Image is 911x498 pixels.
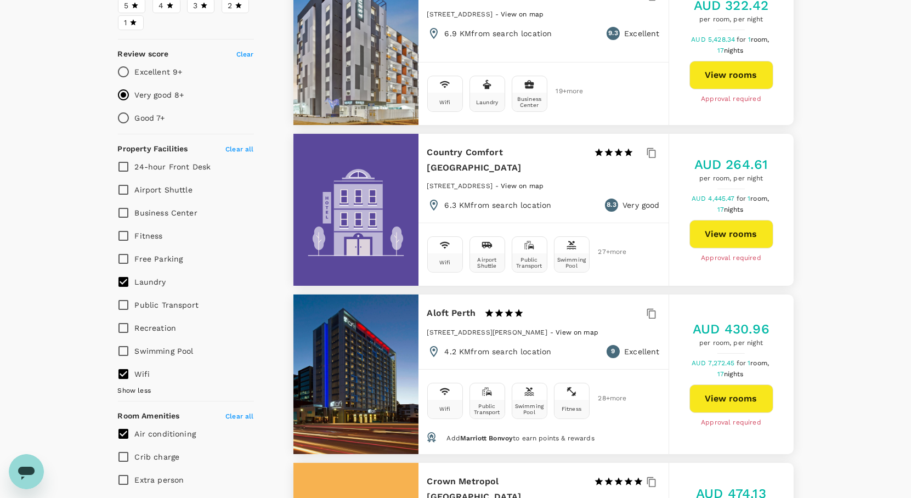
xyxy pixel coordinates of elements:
span: View on map [501,10,544,18]
a: View on map [556,327,598,336]
span: per room, per night [694,14,769,25]
span: per room, per night [694,173,768,184]
button: View rooms [689,384,773,413]
div: Airport Shuttle [472,257,502,269]
p: Very good [623,200,659,211]
p: Good 7+ [135,112,165,123]
iframe: Button to launch messaging window [9,454,44,489]
p: Excellent 9+ [135,66,183,77]
div: Business Center [514,96,545,108]
button: View rooms [689,220,773,248]
a: View on map [501,181,544,190]
h6: Aloft Perth [427,305,476,321]
div: Public Transport [514,257,545,269]
span: View on map [501,182,544,190]
span: Crib charge [135,452,180,461]
span: for [737,195,748,202]
p: 4.2 KM from search location [445,346,552,357]
span: for [737,36,748,43]
span: 9.3 [608,28,618,39]
h6: Country Comfort [GEOGRAPHIC_DATA] [427,145,585,176]
a: View on map [501,9,544,18]
span: room, [750,359,769,367]
span: Free Parking [135,254,183,263]
span: Business Center [135,208,197,217]
span: Laundry [135,278,166,286]
span: Extra person [135,476,184,484]
div: Wifi [439,99,451,105]
span: Fitness [135,231,163,240]
span: Add to earn points & rewards [446,434,594,442]
h6: Room Amenities [118,410,180,422]
span: nights [724,47,743,54]
span: 1 [748,195,771,202]
p: 6.9 KM from search location [445,28,552,39]
span: 17 [717,370,745,378]
p: Excellent [624,346,659,357]
span: 1 [125,17,127,29]
p: Very good 8+ [135,89,184,100]
div: Wifi [439,406,451,412]
span: [STREET_ADDRESS][PERSON_NAME] [427,329,547,336]
span: - [495,182,501,190]
span: Approval required [701,94,761,105]
span: Recreation [135,324,177,332]
span: [STREET_ADDRESS] [427,10,493,18]
div: Swimming Pool [514,403,545,415]
span: 24-hour Front Desk [135,162,211,171]
span: Clear all [225,145,253,153]
span: Clear all [225,412,253,420]
span: room, [751,36,769,43]
span: Swimming Pool [135,347,194,355]
span: AUD 5,428.34 [691,36,737,43]
div: Fitness [562,406,581,412]
span: for [737,359,748,367]
span: 1 [748,36,771,43]
span: Airport Shuttle [135,185,193,194]
span: 8.3 [607,200,616,211]
span: [STREET_ADDRESS] [427,182,493,190]
span: room, [750,195,769,202]
h5: AUD 430.96 [693,320,769,338]
span: AUD 4,445.47 [692,195,737,202]
p: 6.3 KM from search location [445,200,552,211]
span: AUD 7,272.45 [692,359,737,367]
span: Clear [236,50,254,58]
span: nights [724,206,743,213]
span: 27 + more [598,248,615,256]
span: - [550,329,556,336]
p: Excellent [624,28,659,39]
h5: AUD 264.61 [694,156,768,173]
span: per room, per night [693,338,769,349]
h6: Property Facilities [118,143,188,155]
button: View rooms [689,61,773,89]
span: Approval required [701,417,761,428]
span: 1 [748,359,771,367]
span: Wifi [135,370,150,378]
span: View on map [556,329,598,336]
span: 17 [717,206,745,213]
div: Public Transport [472,403,502,415]
span: Show less [118,386,151,397]
span: 19 + more [556,88,573,95]
span: - [495,10,501,18]
span: Marriott Bonvoy [460,434,513,442]
span: Approval required [701,253,761,264]
span: 28 + more [598,395,615,402]
div: Wifi [439,259,451,265]
div: Laundry [476,99,498,105]
span: Public Transport [135,301,199,309]
span: Air conditioning [135,429,196,438]
span: nights [724,370,743,378]
span: 9 [612,346,615,357]
span: 17 [717,47,745,54]
h6: Review score [118,48,169,60]
div: Swimming Pool [557,257,587,269]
